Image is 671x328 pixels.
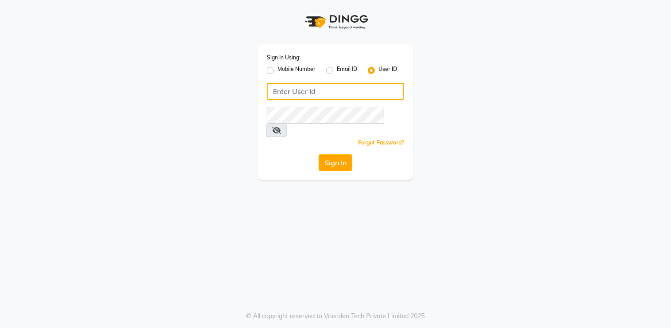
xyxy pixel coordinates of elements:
img: logo1.svg [300,9,371,35]
button: Sign In [319,154,352,171]
label: Email ID [337,65,357,76]
input: Username [267,83,404,100]
label: Mobile Number [277,65,316,76]
a: Forgot Password? [358,139,404,146]
label: Sign In Using: [267,54,300,62]
label: User ID [378,65,397,76]
input: Username [267,107,384,124]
